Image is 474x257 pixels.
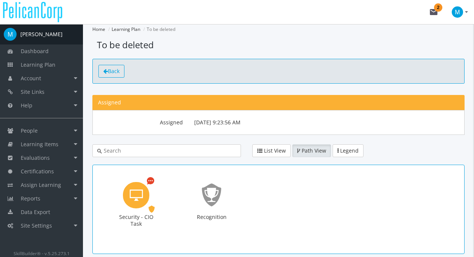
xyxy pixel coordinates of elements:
span: Site Links [21,88,44,95]
mat-icon: mail [429,8,438,17]
div: Security - CIO Task [114,214,159,227]
section: Learning Path Information [92,95,465,135]
div: Security - CIO Task [98,171,174,248]
span: M [4,28,17,41]
a: Learning Plan [112,26,140,32]
label: Assigned [98,116,189,126]
div: Learning Path [92,165,465,254]
span: Account [21,75,41,82]
section: toolbar [92,59,465,84]
div: Recognition - Assigned [174,171,249,248]
span: Learning Plan [21,61,55,68]
span: Back [108,67,120,75]
p: [DATE] 9:23:56 AM [194,116,273,129]
span: Help [21,102,32,109]
span: Site Settings [21,222,52,229]
nav: Breadcrumbs [92,24,465,35]
span: Reports [21,195,40,202]
span: Legend [340,147,359,154]
span: Evaluations [21,154,50,161]
span: Certifications [21,168,54,175]
li: To be deleted [141,24,175,35]
span: Path View [302,147,326,154]
span: To be deleted [97,38,154,51]
small: SkillBuilder® - v.5.25.273.1 [14,250,70,256]
span: Learning Items [21,141,58,148]
span: Assign Learning [21,181,61,188]
span: People [21,127,38,134]
span: Data Export [21,208,50,216]
span: Dashboard [21,47,49,55]
div: Recognition [189,214,234,220]
a: Home [92,26,105,32]
a: Back [98,65,124,78]
span: M [452,6,463,18]
span: List View [264,147,286,154]
input: Search [102,147,236,155]
span: Assigned [98,99,121,106]
div: [PERSON_NAME] [20,31,63,38]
